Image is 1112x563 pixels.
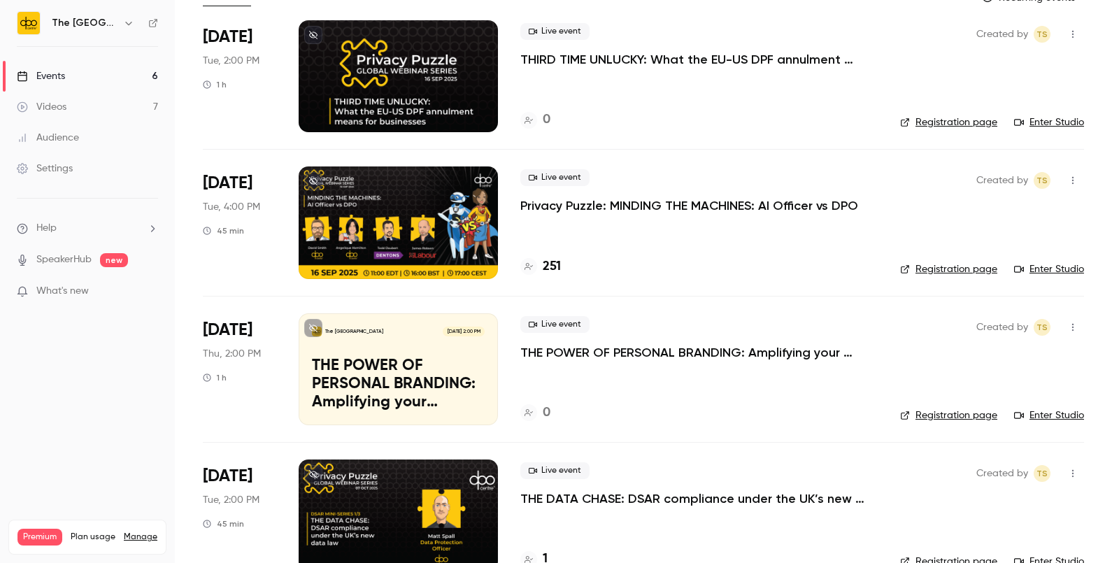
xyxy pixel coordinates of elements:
span: Created by [976,26,1028,43]
h4: 0 [543,111,550,129]
a: THE DATA CHASE: DSAR compliance under the UK’s new data law [520,490,878,507]
a: 0 [520,404,550,422]
span: [DATE] [203,172,252,194]
div: 45 min [203,225,244,236]
span: TS [1036,319,1048,336]
div: Settings [17,162,73,176]
span: Help [36,221,57,236]
span: Live event [520,462,590,479]
span: Created by [976,319,1028,336]
h4: 0 [543,404,550,422]
a: THIRD TIME UNLUCKY: What the EU-US DPF annulment means for businesses [520,51,878,68]
img: The DPO Centre [17,12,40,34]
a: Registration page [900,115,997,129]
div: 1 h [203,79,227,90]
a: THE POWER OF PERSONAL BRANDING: Amplifying your visibility invoice [520,344,878,361]
span: Taylor Swann [1034,172,1050,189]
p: The [GEOGRAPHIC_DATA] [325,328,383,335]
span: Live event [520,316,590,333]
span: Tue, 2:00 PM [203,54,259,68]
iframe: Noticeable Trigger [141,285,158,298]
a: Manage [124,532,157,543]
span: Taylor Swann [1034,465,1050,482]
a: Registration page [900,408,997,422]
span: Live event [520,23,590,40]
span: [DATE] [203,319,252,341]
span: Premium [17,529,62,546]
a: Enter Studio [1014,408,1084,422]
div: Audience [17,131,79,145]
h4: 251 [543,257,561,276]
span: Tue, 4:00 PM [203,200,260,214]
span: [DATE] [203,26,252,48]
span: Live event [520,169,590,186]
span: What's new [36,284,89,299]
div: Sep 16 Tue, 4:00 PM (Europe/London) [203,166,276,278]
span: TS [1036,465,1048,482]
span: Taylor Swann [1034,319,1050,336]
div: Oct 2 Thu, 2:00 PM (Europe/London) [203,313,276,425]
li: help-dropdown-opener [17,221,158,236]
span: Taylor Swann [1034,26,1050,43]
span: new [100,253,128,267]
span: Created by [976,465,1028,482]
span: [DATE] 2:00 PM [443,327,484,336]
div: Videos [17,100,66,114]
a: 0 [520,111,550,129]
a: THE POWER OF PERSONAL BRANDING: Amplifying your visibility invoiceThe [GEOGRAPHIC_DATA][DATE] 2:0... [299,313,498,425]
div: 45 min [203,518,244,529]
span: [DATE] [203,465,252,487]
span: Plan usage [71,532,115,543]
div: Sep 16 Tue, 2:00 PM (Europe/London) [203,20,276,132]
span: Created by [976,172,1028,189]
a: Enter Studio [1014,115,1084,129]
a: SpeakerHub [36,252,92,267]
span: TS [1036,26,1048,43]
a: Privacy Puzzle: MINDING THE MACHINES: AI Officer vs DPO [520,197,858,214]
span: Tue, 2:00 PM [203,493,259,507]
span: Thu, 2:00 PM [203,347,261,361]
p: THE POWER OF PERSONAL BRANDING: Amplifying your visibility invoice [312,357,485,411]
div: 1 h [203,372,227,383]
h6: The [GEOGRAPHIC_DATA] [52,16,117,30]
a: Enter Studio [1014,262,1084,276]
span: TS [1036,172,1048,189]
div: Events [17,69,65,83]
a: Registration page [900,262,997,276]
a: 251 [520,257,561,276]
